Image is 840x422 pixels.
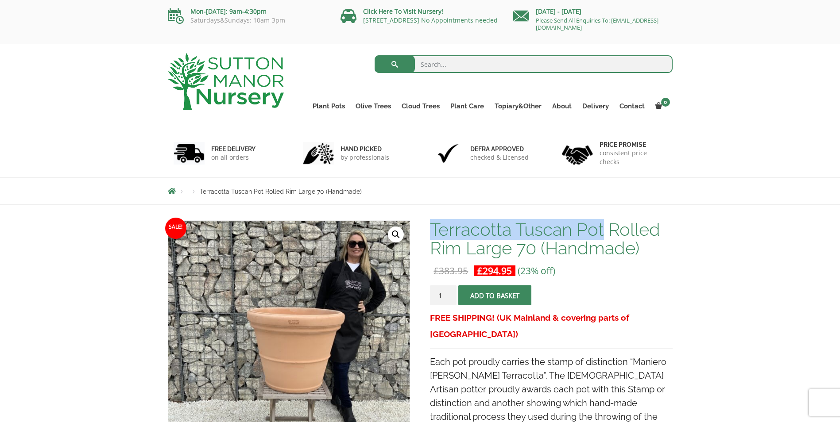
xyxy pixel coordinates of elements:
a: View full-screen image gallery [388,226,404,242]
span: £ [434,265,439,277]
p: [DATE] - [DATE] [513,6,673,17]
p: checked & Licensed [470,153,529,162]
a: Plant Pots [307,100,350,112]
bdi: 383.95 [434,265,468,277]
p: Mon-[DATE]: 9am-4:30pm [168,6,327,17]
a: Contact [614,100,650,112]
p: consistent price checks [600,149,667,166]
span: Sale! [165,218,186,239]
h6: hand picked [341,145,389,153]
img: 4.jpg [562,140,593,167]
h6: Price promise [600,141,667,149]
input: Product quantity [430,285,457,305]
span: (23% off) [518,265,555,277]
a: [STREET_ADDRESS] No Appointments needed [363,16,498,24]
a: Plant Care [445,100,489,112]
a: Cloud Trees [396,100,445,112]
a: Olive Trees [350,100,396,112]
h6: FREE DELIVERY [211,145,255,153]
a: 0 [650,100,673,112]
button: Add to basket [458,285,531,305]
bdi: 294.95 [477,265,512,277]
h6: Defra approved [470,145,529,153]
h1: Terracotta Tuscan Pot Rolled Rim Large 70 (Handmade) [430,220,672,257]
img: 1.jpg [174,142,205,165]
h3: FREE SHIPPING! (UK Mainland & covering parts of [GEOGRAPHIC_DATA]) [430,310,672,342]
nav: Breadcrumbs [168,188,673,195]
a: Please Send All Enquiries To: [EMAIL_ADDRESS][DOMAIN_NAME] [536,16,658,31]
a: About [547,100,577,112]
a: Topiary&Other [489,100,547,112]
span: £ [477,265,483,277]
span: Terracotta Tuscan Pot Rolled Rim Large 70 (Handmade) [200,188,362,195]
img: 3.jpg [433,142,464,165]
input: Search... [375,55,673,73]
a: Click Here To Visit Nursery! [363,7,443,15]
a: Delivery [577,100,614,112]
p: on all orders [211,153,255,162]
p: Saturdays&Sundays: 10am-3pm [168,17,327,24]
img: 2.jpg [303,142,334,165]
p: by professionals [341,153,389,162]
span: 0 [661,98,670,107]
img: logo [168,53,284,110]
